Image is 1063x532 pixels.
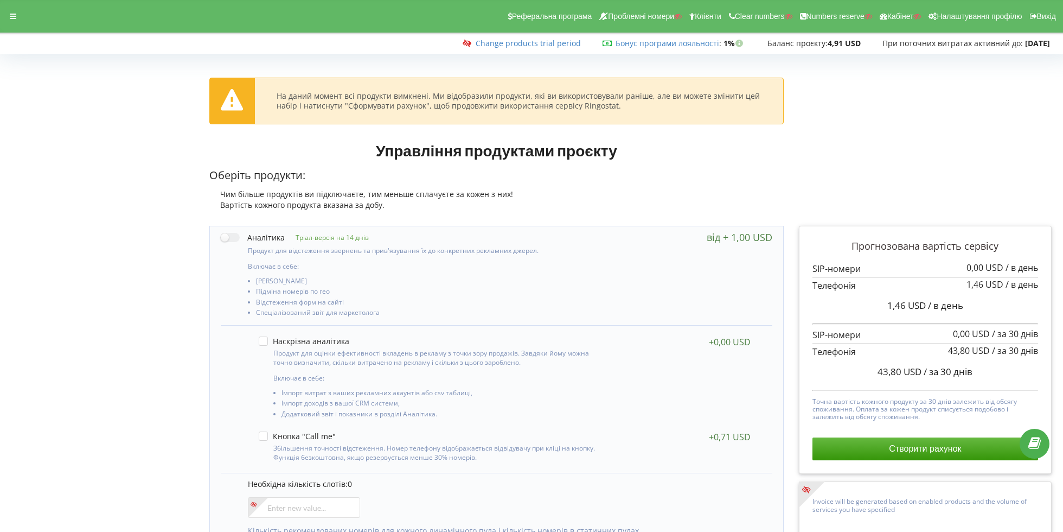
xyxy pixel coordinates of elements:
span: Налаштування профілю [937,12,1022,21]
p: SIP-номери [812,263,1038,275]
span: / в день [928,299,963,312]
span: / за 30 днів [924,365,972,378]
p: Збільшення точності відстеження. Номер телефону відображається відвідувачу при кліці на кнопку. Ф... [273,444,603,462]
li: Підміна номерів по гео [256,288,607,298]
li: [PERSON_NAME] [256,277,607,288]
div: Чим більше продуктів ви підключаєте, тим меньше сплачуєте за кожен з них! [209,189,784,200]
span: Numbers reserve [806,12,865,21]
span: Клієнти [695,12,721,21]
p: Продукт для оцінки ефективності вкладень в рекламу з точки зору продажів. Завдяки йому можна точн... [273,349,603,367]
div: +0,00 USD [709,337,751,347]
p: Включає в себе: [248,262,607,271]
p: Прогнозована вартість сервісу [812,239,1038,254]
span: Вихід [1037,12,1056,21]
span: Реферальна програма [512,12,592,21]
span: / в день [1006,278,1038,290]
li: Відстеження форм на сайті [256,299,607,309]
span: При поточних витратах активний до: [882,38,1023,48]
p: Телефонія [812,346,1038,358]
a: Бонус програми лояльності [616,38,719,48]
span: Баланс проєкту: [767,38,828,48]
a: Change products trial period [476,38,581,48]
span: / в день [1006,262,1038,274]
span: Clear numbers [735,12,785,21]
p: Телефонія [812,280,1038,292]
li: Імпорт доходів з вашої CRM системи, [281,400,603,410]
p: Необхідна кількість слотів: [248,479,761,490]
strong: 1% [723,38,746,48]
span: 0,00 USD [966,262,1003,274]
p: Включає в себе: [273,373,603,383]
strong: 4,91 USD [828,38,861,48]
span: 0 [348,479,352,489]
li: Спеціалізований звіт для маркетолога [256,309,607,319]
p: Оберіть продукти: [209,168,784,183]
input: Enter new value... [248,497,360,518]
span: Кабінет [887,12,914,21]
h1: Управління продуктами проєкту [209,141,784,160]
div: Вартість кожного продукта вказана за добу. [209,200,784,211]
span: 43,80 USD [948,345,990,357]
span: 43,80 USD [878,365,921,378]
label: Кнопка "Call me" [259,432,336,441]
button: Створити рахунок [812,438,1038,460]
div: від + 1,00 USD [707,232,772,243]
span: / за 30 днів [992,328,1038,340]
p: Тріал-версія на 14 днів [285,233,369,242]
label: Наскрізна аналітика [259,337,349,346]
span: Проблемні номери [608,12,674,21]
p: Invoice will be generated based on enabled products and the volume of services you have specified [812,495,1038,514]
strong: [DATE] [1025,38,1050,48]
p: SIP-номери [812,329,1038,341]
span: 1,46 USD [887,299,926,312]
p: Точна вартість кожного продукту за 30 днів залежить від обсягу споживання. Оплата за кожен продук... [812,395,1038,421]
div: +0,71 USD [709,432,751,442]
span: / за 30 днів [992,345,1038,357]
p: Продукт для відстеження звернень та прив'язування їх до конкретних рекламних джерел. [248,246,607,255]
span: : [616,38,721,48]
label: Аналітика [221,232,285,243]
li: Імпорт витрат з ваших рекламних акаунтів або csv таблиці, [281,389,603,400]
span: 1,46 USD [966,278,1003,290]
li: Додатковий звіт і показники в розділі Аналітика. [281,410,603,421]
span: 0,00 USD [953,328,990,340]
div: На даний момент всі продукти вимкнені. Ми відобразили продукти, які ви використовували раніше, ал... [277,91,761,111]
